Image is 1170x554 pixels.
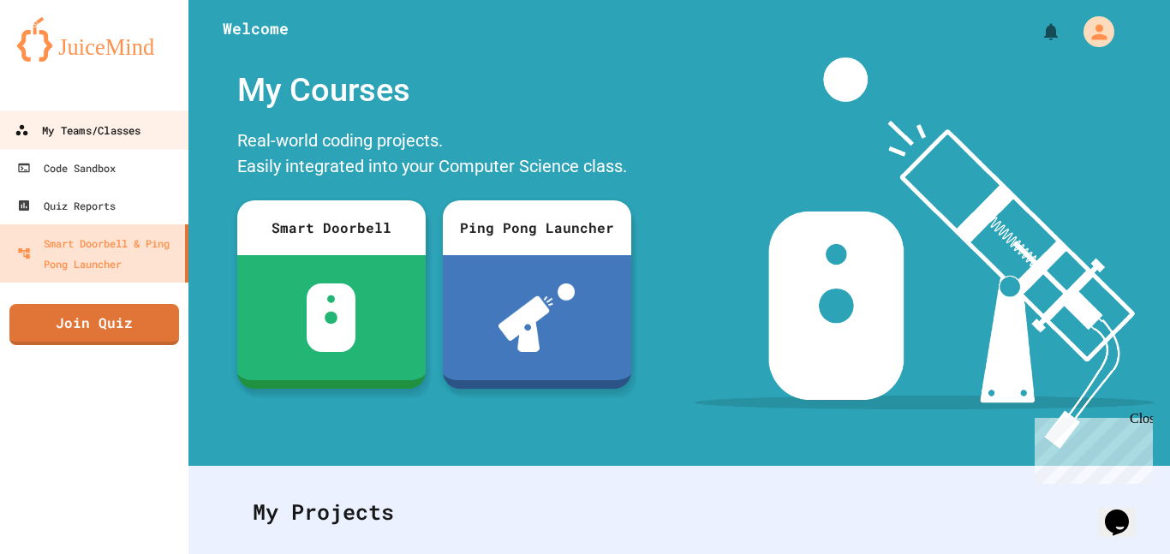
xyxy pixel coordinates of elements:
[17,17,171,62] img: logo-orange.svg
[9,304,179,345] a: Join Quiz
[15,120,140,141] div: My Teams/Classes
[1098,485,1153,537] iframe: chat widget
[229,57,640,123] div: My Courses
[17,195,116,216] div: Quiz Reports
[498,283,575,352] img: ppl-with-ball.png
[1028,411,1153,484] iframe: chat widget
[443,200,631,255] div: Ping Pong Launcher
[236,479,1123,545] div: My Projects
[7,7,118,109] div: Chat with us now!Close
[307,283,355,352] img: sdb-white.svg
[1066,12,1119,51] div: My Account
[1009,17,1066,46] div: My Notifications
[17,158,116,178] div: Code Sandbox
[17,233,178,274] div: Smart Doorbell & Ping Pong Launcher
[229,123,640,188] div: Real-world coding projects. Easily integrated into your Computer Science class.
[695,57,1154,449] img: banner-image-my-projects.png
[237,200,426,255] div: Smart Doorbell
